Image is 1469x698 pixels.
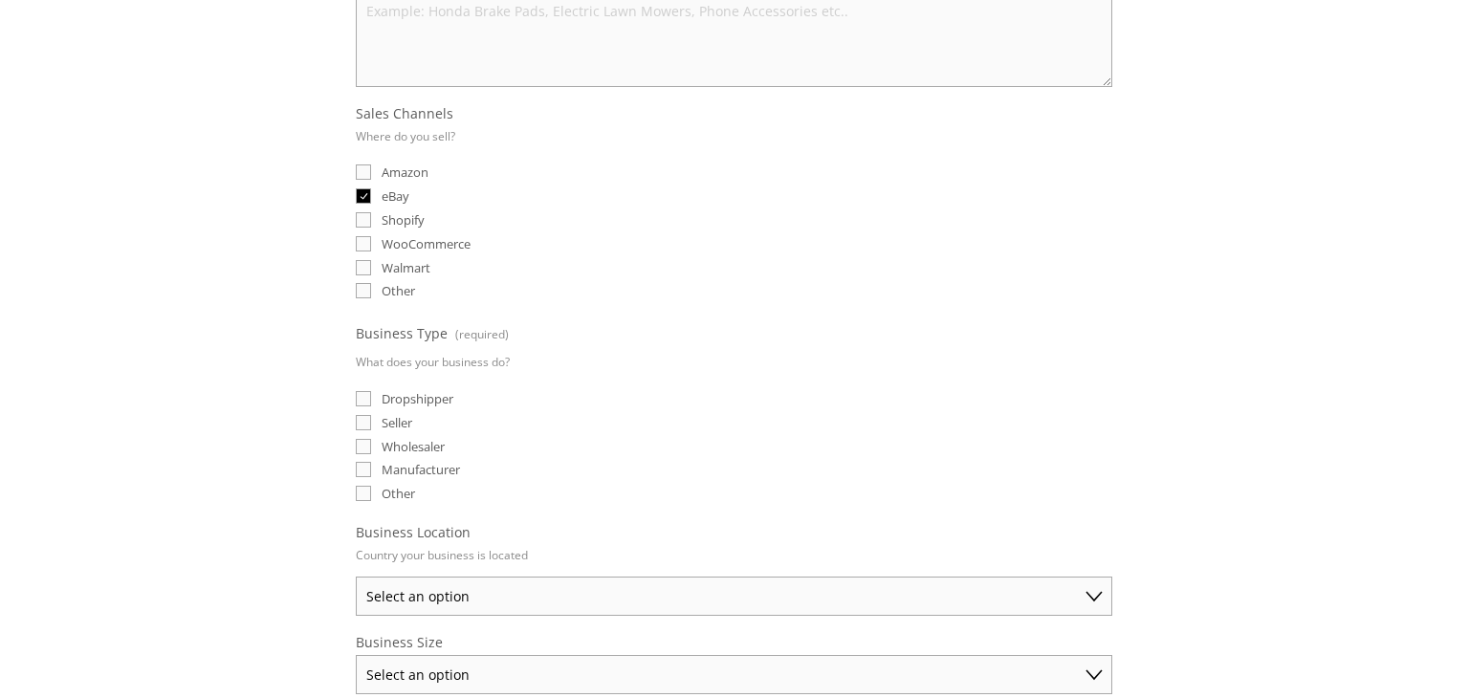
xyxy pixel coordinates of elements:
input: Walmart [356,260,371,275]
input: Seller [356,415,371,430]
span: Business Type [356,324,448,342]
select: Business Size [356,655,1112,694]
select: Business Location [356,577,1112,616]
span: Business Location [356,523,471,541]
p: What does your business do? [356,348,510,376]
span: Walmart [382,259,430,276]
span: Manufacturer [382,461,460,478]
span: Dropshipper [382,390,453,407]
input: Dropshipper [356,391,371,406]
span: Shopify [382,211,425,229]
span: Business Size [356,633,443,651]
span: Other [382,485,415,502]
input: Other [356,283,371,298]
input: Manufacturer [356,462,371,477]
input: Wholesaler [356,439,371,454]
input: WooCommerce [356,236,371,251]
span: Wholesaler [382,438,445,455]
input: Shopify [356,212,371,228]
p: Where do you sell? [356,122,455,150]
span: Amazon [382,164,428,181]
span: eBay [382,187,409,205]
input: Amazon [356,164,371,180]
span: (required) [455,320,509,348]
span: Sales Channels [356,104,453,122]
input: eBay [356,188,371,204]
span: Seller [382,414,412,431]
input: Other [356,486,371,501]
p: Country your business is located [356,541,528,569]
span: WooCommerce [382,235,471,252]
span: Other [382,282,415,299]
